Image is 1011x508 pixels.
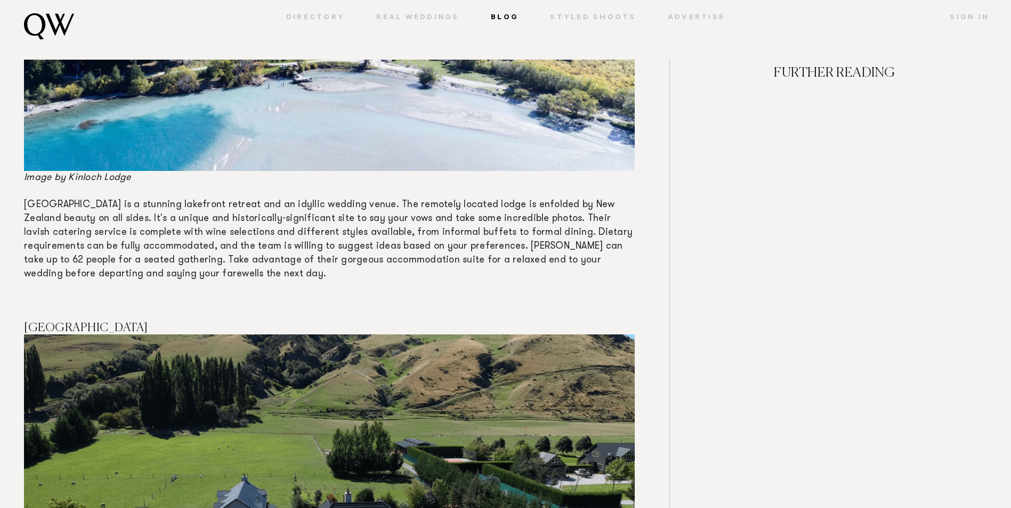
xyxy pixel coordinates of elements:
a: Advertise [652,13,741,23]
span: [GEOGRAPHIC_DATA] is a stunning lakefront retreat and an idyllic wedding venue. The remotely loca... [24,200,633,279]
a: Real Weddings [361,13,475,23]
h4: FURTHER READING [682,64,987,120]
span: Image by Kinloch Lodge [24,173,131,183]
span: [GEOGRAPHIC_DATA] [24,322,148,334]
img: monogram.svg [24,13,74,39]
a: Directory [270,13,361,23]
a: Styled Shoots [535,13,652,23]
a: Sign In [934,13,989,23]
a: Blog [475,13,534,23]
